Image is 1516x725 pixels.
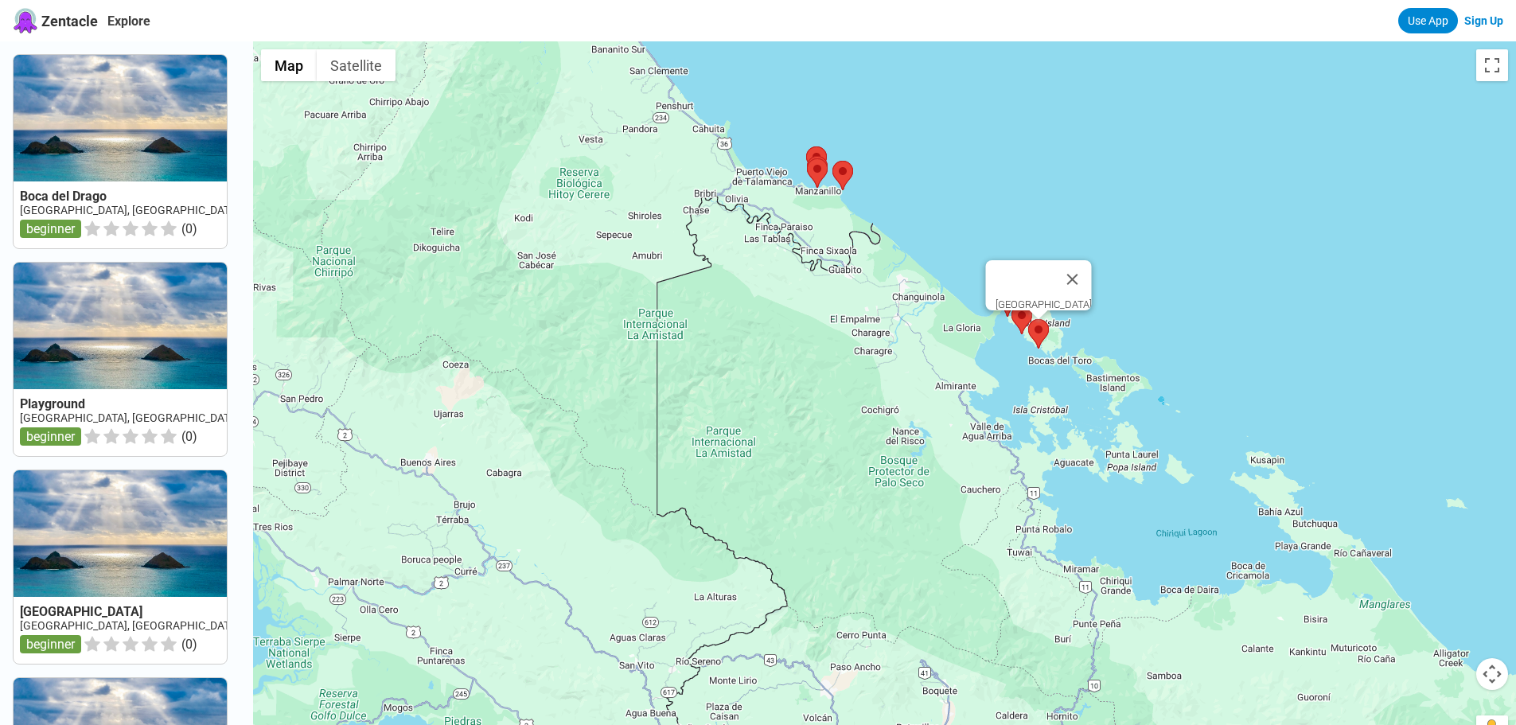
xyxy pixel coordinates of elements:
button: Close [1053,260,1091,298]
a: [GEOGRAPHIC_DATA], [GEOGRAPHIC_DATA] [20,411,240,424]
span: Zentacle [41,13,98,29]
a: Explore [107,14,150,29]
a: Use App [1398,8,1458,33]
button: Show street map [261,49,317,81]
img: Zentacle logo [13,8,38,33]
button: Show satellite imagery [317,49,396,81]
button: Map camera controls [1476,658,1508,690]
a: [GEOGRAPHIC_DATA], [GEOGRAPHIC_DATA] [20,619,240,632]
button: Toggle fullscreen view [1476,49,1508,81]
div: [GEOGRAPHIC_DATA] [995,298,1091,310]
a: Zentacle logoZentacle [13,8,98,33]
a: Sign Up [1464,14,1503,27]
